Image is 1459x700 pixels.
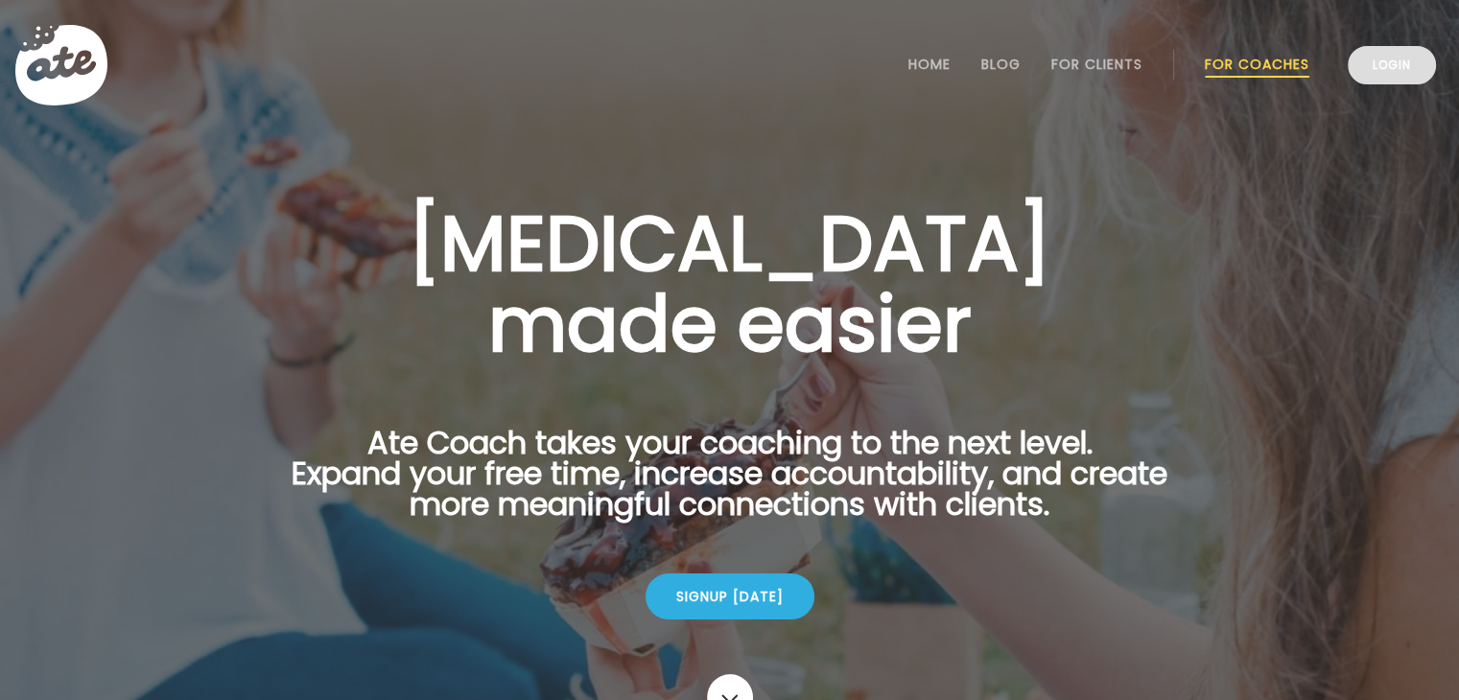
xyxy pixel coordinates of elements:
h1: [MEDICAL_DATA] made easier [262,203,1198,364]
p: Ate Coach takes your coaching to the next level. Expand your free time, increase accountability, ... [262,428,1198,543]
a: Login [1348,46,1436,84]
a: Home [908,57,951,72]
a: For Clients [1051,57,1142,72]
div: Signup [DATE] [646,573,814,619]
a: For Coaches [1205,57,1309,72]
a: Blog [981,57,1021,72]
